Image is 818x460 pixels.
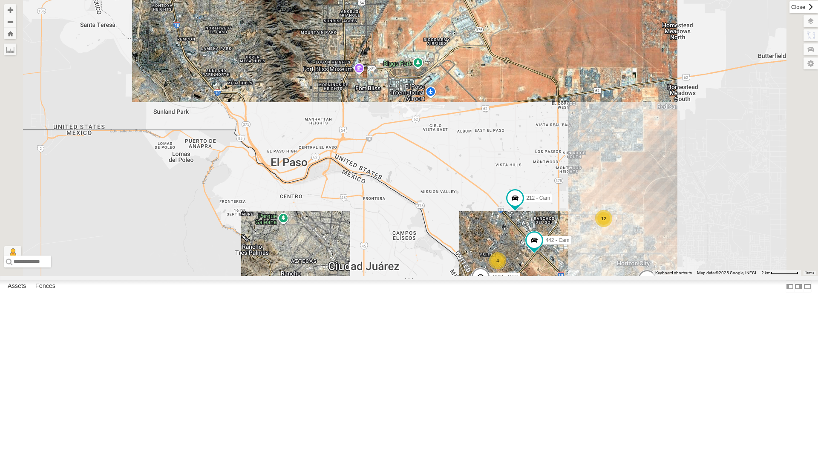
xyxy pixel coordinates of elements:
[4,28,16,39] button: Zoom Home
[4,246,21,263] button: Drag Pegman onto the map to open Street View
[526,195,550,201] span: 212 - Cam
[761,270,771,275] span: 2 km
[759,270,801,276] button: Map Scale: 2 km per 61 pixels
[492,274,518,280] span: 4063 - Cam
[803,280,812,293] label: Hide Summary Table
[655,270,692,276] button: Keyboard shortcuts
[4,43,16,55] label: Measure
[31,281,60,293] label: Fences
[805,271,814,275] a: Terms (opens in new tab)
[794,280,803,293] label: Dock Summary Table to the Right
[489,252,506,269] div: 4
[595,210,612,227] div: 12
[786,280,794,293] label: Dock Summary Table to the Left
[3,281,30,293] label: Assets
[697,270,756,275] span: Map data ©2025 Google, INEGI
[545,237,569,243] span: 442 - Cam
[804,57,818,69] label: Map Settings
[4,16,16,28] button: Zoom out
[4,4,16,16] button: Zoom in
